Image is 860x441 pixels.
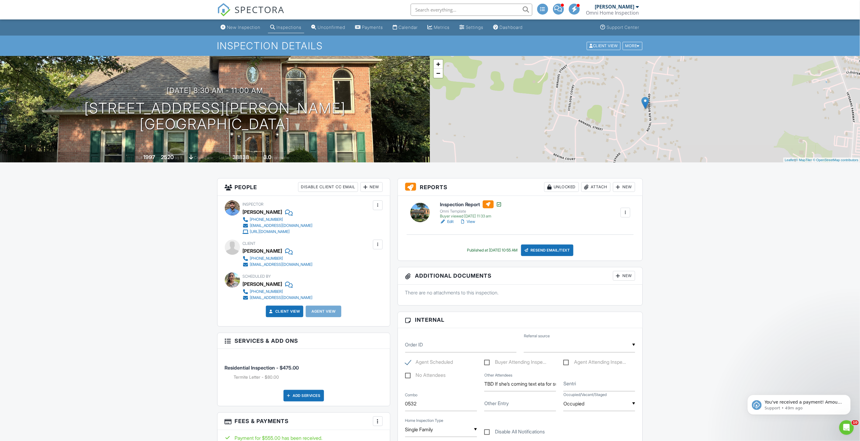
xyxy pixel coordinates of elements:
[217,8,285,21] a: SPECTORA
[232,154,249,160] div: 38838
[405,359,453,367] label: Agent Scheduled
[544,182,579,192] div: Unlocked
[586,43,622,48] a: Client View
[243,217,313,223] a: [PHONE_NUMBER]
[563,380,576,387] label: Sentri
[272,155,290,160] span: bathrooms
[460,219,475,225] a: View
[623,42,642,50] div: More
[353,22,386,33] a: Payments
[263,154,271,160] div: 3.0
[738,382,860,425] iframe: Intercom notifications message
[398,312,643,328] h3: Internal
[298,182,358,192] div: Disable Client CC Email
[250,262,313,267] div: [EMAIL_ADDRESS][DOMAIN_NAME]
[581,182,611,192] div: Attach
[225,365,299,371] span: Residential Inspection - $475.00
[243,255,313,262] a: [PHONE_NUMBER]
[250,229,290,234] div: [URL][DOMAIN_NAME]
[219,155,232,160] span: Lot Size
[243,246,282,255] div: [PERSON_NAME]
[225,353,383,385] li: Service: Residential Inspection
[143,154,155,160] div: 1997
[405,341,423,348] label: Order ID
[243,295,313,301] a: [EMAIL_ADDRESS][DOMAIN_NAME]
[243,274,271,279] span: Scheduled By
[250,256,283,261] div: [PHONE_NUMBER]
[250,295,313,300] div: [EMAIL_ADDRESS][DOMAIN_NAME]
[84,100,346,133] h1: [STREET_ADDRESS][PERSON_NAME] [GEOGRAPHIC_DATA]
[309,22,348,33] a: Unconfirmed
[524,333,550,339] label: Referral source
[243,202,264,207] span: Inspector
[405,396,477,411] input: Combo
[484,373,512,378] label: Other Attendees
[243,207,282,217] div: [PERSON_NAME]
[563,359,626,367] label: Agent Attending Inspection
[598,22,642,33] a: Support Center
[440,214,502,219] div: Buyer viewed [DATE] 11:33 am
[218,333,390,349] h3: Services & Add ons
[466,25,484,30] div: Settings
[783,158,860,163] div: |
[595,4,635,10] div: [PERSON_NAME]
[491,22,525,33] a: Dashboard
[813,158,858,162] a: © OpenStreetMap contributors
[500,25,523,30] div: Dashboard
[521,245,573,256] div: Resend Email/Text
[586,10,639,16] div: Omni Home Inspection
[440,200,502,219] a: Inspection Report Omni Template Buyer viewed [DATE] 11:33 am
[398,267,643,285] h3: Additional Documents
[399,25,418,30] div: Calendar
[268,22,304,33] a: Inspections
[405,418,444,423] label: Home Inspection Type
[607,25,639,30] div: Support Center
[398,179,643,196] h3: Reports
[194,155,213,160] span: crawlspace
[318,25,346,30] div: Unconfirmed
[218,179,390,196] h3: People
[405,372,446,380] label: No Attendees
[243,289,313,295] a: [PHONE_NUMBER]
[405,289,635,296] p: There are no attachments to this inspection.
[484,377,556,391] input: Other Attendees
[440,219,454,225] a: Edit
[243,262,313,268] a: [EMAIL_ADDRESS][DOMAIN_NAME]
[243,223,313,229] a: [EMAIL_ADDRESS][DOMAIN_NAME]
[175,155,183,160] span: sq. ft.
[457,22,486,33] a: Settings
[250,223,313,228] div: [EMAIL_ADDRESS][DOMAIN_NAME]
[360,182,383,192] div: New
[161,154,174,160] div: 2520
[243,229,313,235] a: [URL][DOMAIN_NAME]
[235,3,285,16] span: SPECTORA
[167,86,263,95] h3: [DATE] 8:30 am - 11:00 am
[250,155,258,160] span: sq.ft.
[434,60,443,69] a: Zoom in
[440,209,502,214] div: Omni Template
[785,158,795,162] a: Leaflet
[391,22,420,33] a: Calendar
[440,200,502,208] h6: Inspection Report
[796,158,812,162] a: © MapTiler
[218,22,263,33] a: New Inspection
[217,40,643,51] h1: Inspection Details
[613,182,635,192] div: New
[136,155,142,160] span: Built
[425,22,452,33] a: Metrics
[217,3,231,16] img: The Best Home Inspection Software - Spectora
[484,400,509,407] label: Other Entry
[218,413,390,430] h3: Fees & Payments
[434,69,443,78] a: Zoom out
[434,25,450,30] div: Metrics
[362,25,383,30] div: Payments
[839,420,854,435] iframe: Intercom live chat
[227,25,261,30] div: New Inspection
[852,420,859,425] span: 10
[250,289,283,294] div: [PHONE_NUMBER]
[484,396,556,411] input: Other Entry
[587,42,621,50] div: Client View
